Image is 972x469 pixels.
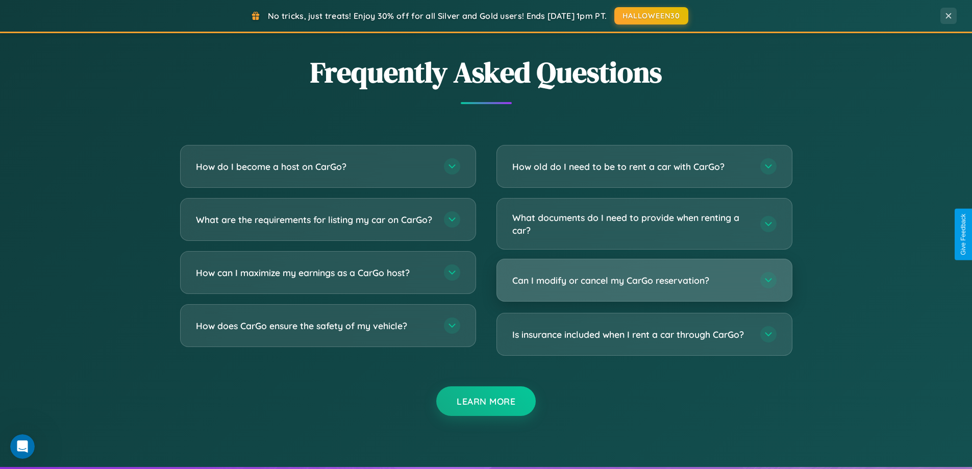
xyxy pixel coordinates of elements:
[960,214,967,255] div: Give Feedback
[512,274,750,287] h3: Can I modify or cancel my CarGo reservation?
[512,328,750,341] h3: Is insurance included when I rent a car through CarGo?
[196,160,434,173] h3: How do I become a host on CarGo?
[196,319,434,332] h3: How does CarGo ensure the safety of my vehicle?
[614,7,688,24] button: HALLOWEEN30
[436,386,536,416] button: Learn More
[196,213,434,226] h3: What are the requirements for listing my car on CarGo?
[180,53,792,92] h2: Frequently Asked Questions
[512,211,750,236] h3: What documents do I need to provide when renting a car?
[10,434,35,459] iframe: Intercom live chat
[512,160,750,173] h3: How old do I need to be to rent a car with CarGo?
[268,11,607,21] span: No tricks, just treats! Enjoy 30% off for all Silver and Gold users! Ends [DATE] 1pm PT.
[196,266,434,279] h3: How can I maximize my earnings as a CarGo host?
